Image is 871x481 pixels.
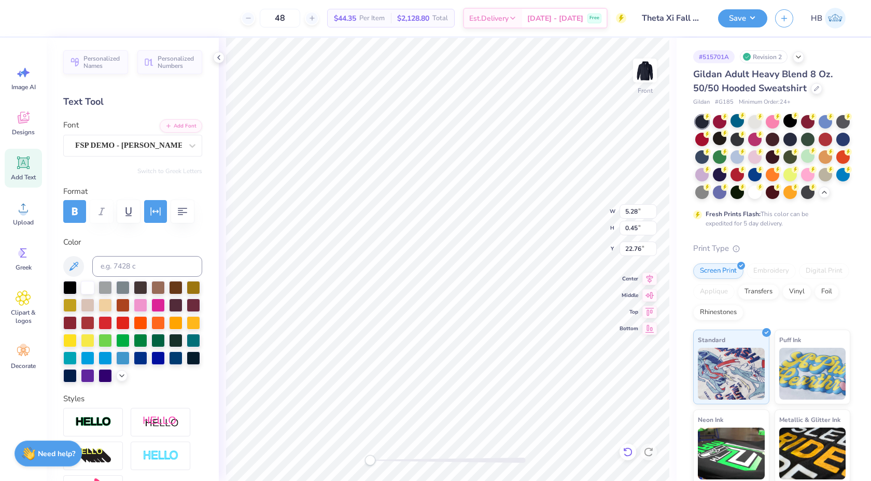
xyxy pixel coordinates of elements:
label: Color [63,236,202,248]
span: Middle [620,291,638,300]
div: Embroidery [747,263,796,279]
span: Personalized Numbers [158,55,196,69]
img: Negative Space [143,450,179,462]
img: Shadow [143,416,179,429]
img: Metallic & Glitter Ink [779,428,846,479]
div: Foil [814,284,839,300]
img: Front [635,60,655,81]
div: Vinyl [782,284,811,300]
span: Upload [13,218,34,227]
button: Add Font [160,119,202,133]
button: Personalized Numbers [137,50,202,74]
label: Font [63,119,79,131]
input: Untitled Design [634,8,710,29]
span: Total [432,13,448,24]
input: – – [260,9,300,27]
span: Metallic & Glitter Ink [779,414,840,425]
img: Stroke [75,416,111,428]
button: Switch to Greek Letters [137,167,202,175]
span: Standard [698,334,725,345]
div: Print Type [693,243,850,254]
span: # G185 [715,98,734,107]
div: Accessibility label [365,455,375,465]
span: Clipart & logos [6,308,40,325]
div: Transfers [738,284,779,300]
span: Neon Ink [698,414,723,425]
button: Save [718,9,767,27]
img: 3D Illusion [75,448,111,464]
span: Minimum Order: 24 + [739,98,791,107]
span: Designs [12,128,35,136]
div: Rhinestones [693,305,743,320]
span: $44.35 [334,13,356,24]
span: Decorate [11,362,36,370]
div: Front [638,86,653,95]
label: Styles [63,393,85,405]
span: $2,128.80 [397,13,429,24]
span: [DATE] - [DATE] [527,13,583,24]
span: Per Item [359,13,385,24]
div: # 515701A [693,50,735,63]
div: Screen Print [693,263,743,279]
span: Center [620,275,638,283]
label: Format [63,186,202,197]
span: Top [620,308,638,316]
div: Text Tool [63,95,202,109]
a: HB [806,8,850,29]
span: Add Text [11,173,36,181]
div: Applique [693,284,735,300]
img: Puff Ink [779,348,846,400]
img: Standard [698,348,765,400]
span: Free [589,15,599,22]
span: HB [811,12,822,24]
span: Image AI [11,83,36,91]
input: e.g. 7428 c [92,256,202,277]
img: Hawdyan Baban [825,8,846,29]
div: Digital Print [799,263,849,279]
span: Est. Delivery [469,13,509,24]
div: This color can be expedited for 5 day delivery. [706,209,833,228]
span: Greek [16,263,32,272]
span: Bottom [620,324,638,333]
div: Revision 2 [740,50,788,63]
button: Personalized Names [63,50,128,74]
span: Personalized Names [83,55,122,69]
span: Puff Ink [779,334,801,345]
span: Gildan [693,98,710,107]
strong: Need help? [38,449,75,459]
strong: Fresh Prints Flash: [706,210,761,218]
img: Neon Ink [698,428,765,479]
span: Gildan Adult Heavy Blend 8 Oz. 50/50 Hooded Sweatshirt [693,68,833,94]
